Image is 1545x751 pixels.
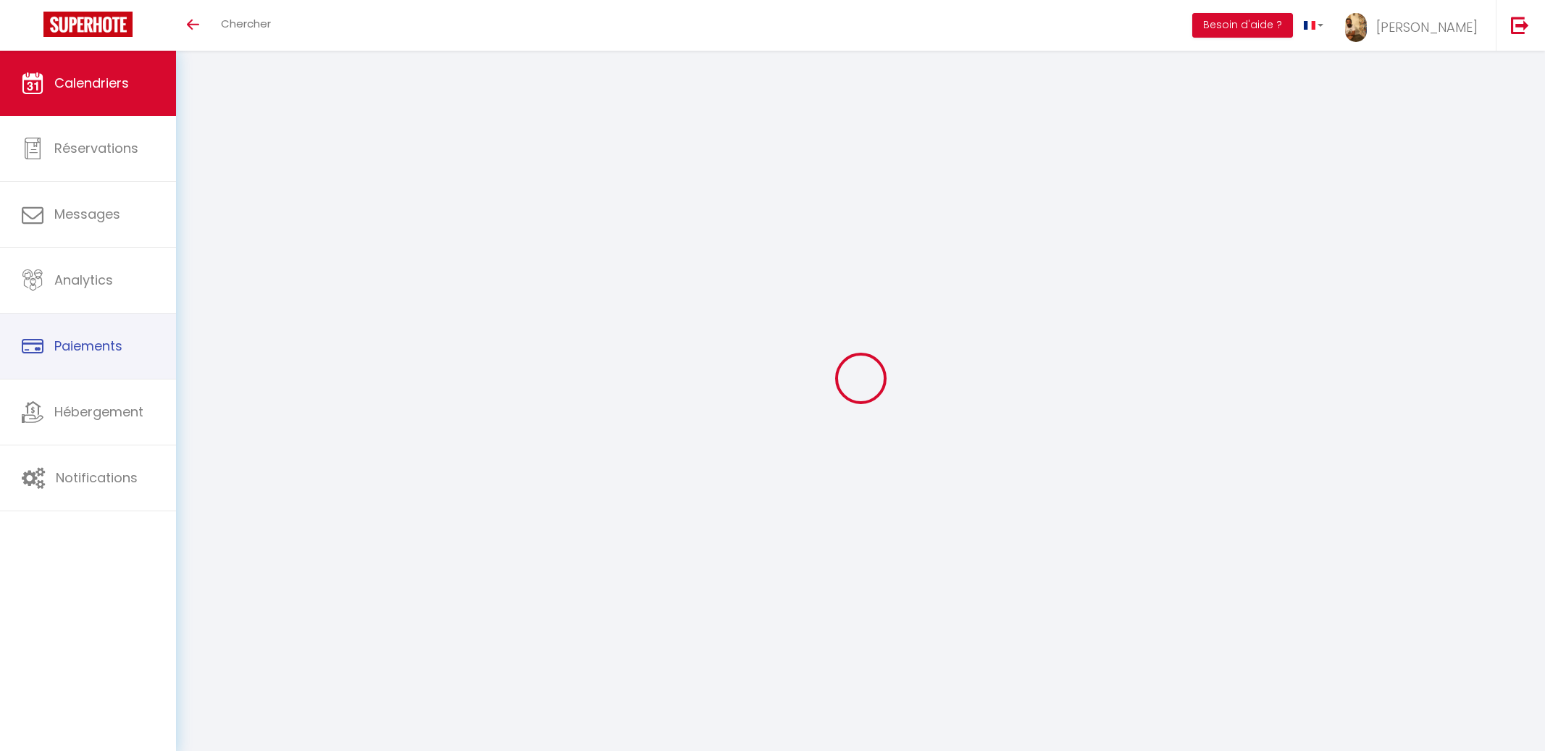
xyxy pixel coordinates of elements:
span: Messages [54,205,120,223]
span: Notifications [56,469,138,487]
span: Chercher [221,16,271,31]
img: logout [1511,16,1529,34]
span: Réservations [54,139,138,157]
span: Hébergement [54,403,143,421]
span: Analytics [54,271,113,289]
span: Calendriers [54,74,129,92]
span: Paiements [54,337,122,355]
img: Super Booking [43,12,133,37]
span: [PERSON_NAME] [1376,18,1478,36]
img: ... [1345,13,1367,42]
button: Besoin d'aide ? [1192,13,1293,38]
